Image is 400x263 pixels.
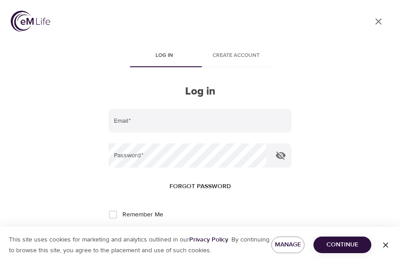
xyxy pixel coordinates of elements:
[11,11,50,32] img: logo
[122,210,163,220] span: Remember Me
[166,178,235,195] button: Forgot password
[189,236,228,244] a: Privacy Policy
[134,51,195,60] span: Log in
[205,51,266,60] span: Create account
[170,181,231,192] span: Forgot password
[109,85,291,98] h2: Log in
[321,239,364,250] span: Continue
[313,237,371,253] button: Continue
[368,11,389,32] a: close
[109,46,291,67] div: disabled tabs example
[271,237,304,253] button: Manage
[278,239,297,250] span: Manage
